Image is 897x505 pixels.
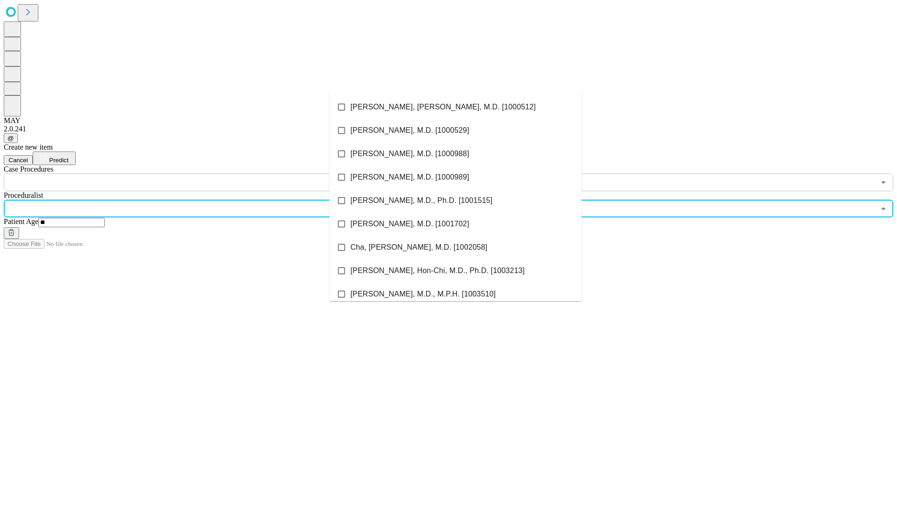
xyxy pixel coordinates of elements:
[350,101,536,113] span: [PERSON_NAME], [PERSON_NAME], M.D. [1000512]
[4,217,38,225] span: Patient Age
[877,202,890,215] button: Close
[4,133,18,143] button: @
[350,289,496,300] span: [PERSON_NAME], M.D., M.P.H. [1003510]
[7,135,14,142] span: @
[350,148,469,159] span: [PERSON_NAME], M.D. [1000988]
[4,125,893,133] div: 2.0.241
[4,191,43,199] span: Proceduralist
[4,165,53,173] span: Scheduled Procedure
[8,157,28,164] span: Cancel
[350,242,487,253] span: Cha, [PERSON_NAME], M.D. [1002058]
[33,151,76,165] button: Predict
[4,155,33,165] button: Cancel
[4,143,53,151] span: Create new item
[4,116,893,125] div: MAY
[877,176,890,189] button: Open
[49,157,68,164] span: Predict
[350,195,492,206] span: [PERSON_NAME], M.D., Ph.D. [1001515]
[350,218,469,230] span: [PERSON_NAME], M.D. [1001702]
[350,265,525,276] span: [PERSON_NAME], Hon-Chi, M.D., Ph.D. [1003213]
[350,172,469,183] span: [PERSON_NAME], M.D. [1000989]
[350,125,469,136] span: [PERSON_NAME], M.D. [1000529]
